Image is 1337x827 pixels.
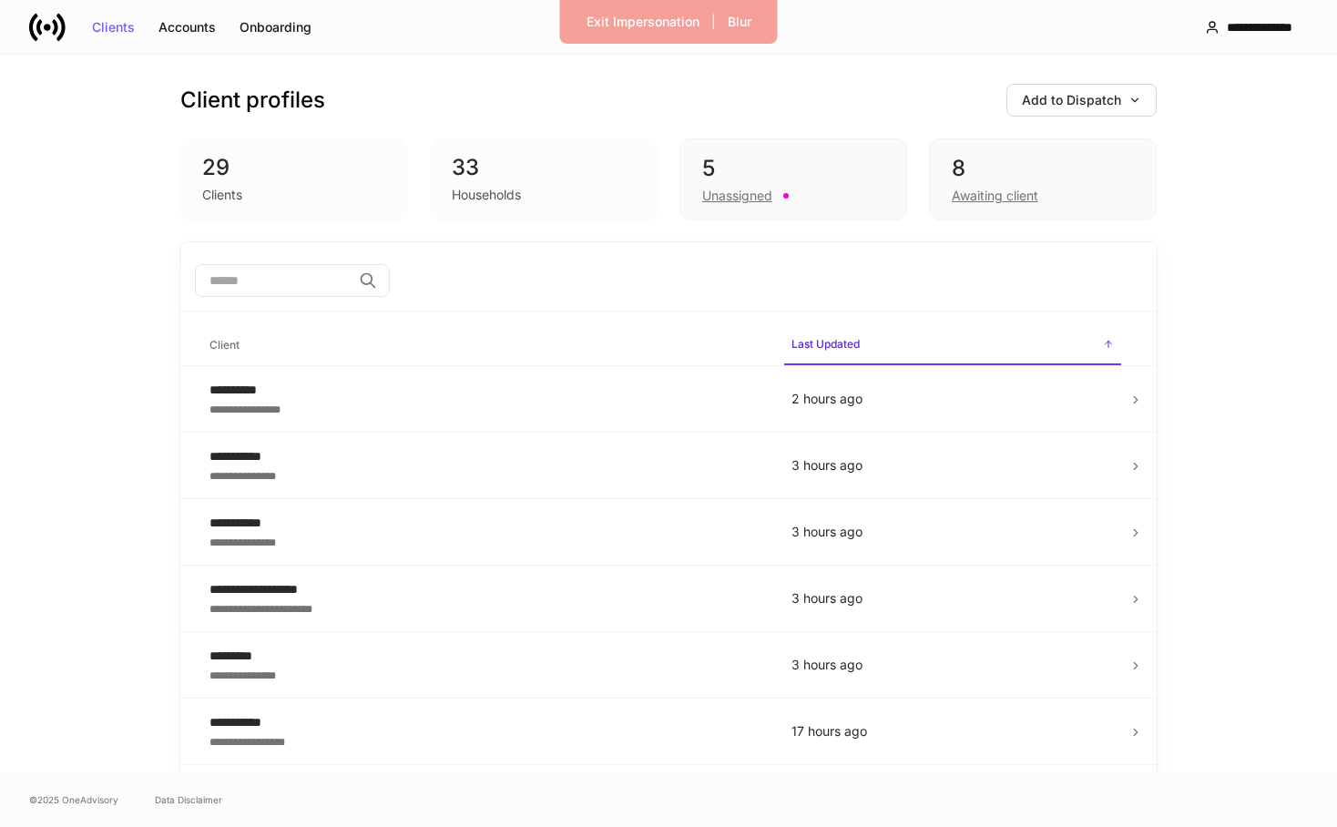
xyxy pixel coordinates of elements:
div: Clients [202,186,242,204]
div: Add to Dispatch [1022,94,1141,107]
button: Clients [80,13,147,42]
h6: Last Updated [791,335,860,352]
p: 17 hours ago [791,722,1114,740]
div: Clients [92,21,135,34]
div: Onboarding [240,21,311,34]
div: 8Awaiting client [929,138,1157,220]
button: Add to Dispatch [1006,84,1157,117]
div: Exit Impersonation [587,15,699,28]
div: Households [452,186,521,204]
h3: Client profiles [180,86,325,115]
h6: Client [209,336,240,353]
div: 5Unassigned [679,138,907,220]
div: Unassigned [702,187,772,205]
div: 5 [702,154,884,183]
div: 33 [452,153,636,182]
p: 3 hours ago [791,589,1114,607]
p: 3 hours ago [791,523,1114,541]
p: 2 hours ago [791,390,1114,408]
button: Blur [716,7,763,36]
p: 3 hours ago [791,456,1114,475]
button: Accounts [147,13,228,42]
div: Awaiting client [952,187,1038,205]
button: Exit Impersonation [575,7,711,36]
div: Accounts [158,21,216,34]
button: Onboarding [228,13,323,42]
p: 3 hours ago [791,656,1114,674]
a: Data Disclaimer [155,792,222,807]
span: Client [202,327,770,364]
span: © 2025 OneAdvisory [29,792,118,807]
div: 29 [202,153,386,182]
span: Last Updated [784,326,1121,365]
div: Blur [728,15,751,28]
div: 8 [952,154,1134,183]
